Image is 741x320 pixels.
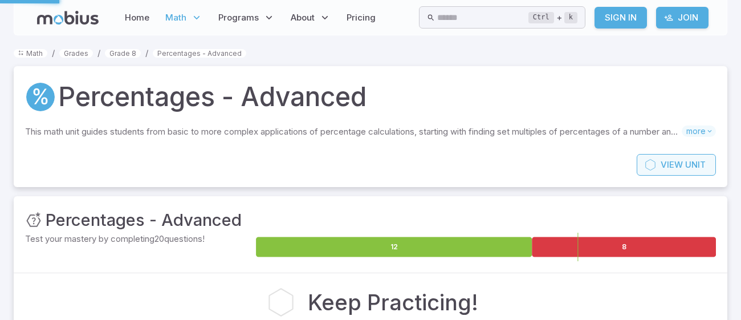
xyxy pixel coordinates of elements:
[153,49,246,58] a: Percentages - Advanced
[685,159,706,171] span: Unit
[121,5,153,31] a: Home
[25,233,254,245] p: Test your mastery by completing 20 questions!
[595,7,647,29] a: Sign In
[46,208,242,233] h3: Percentages - Advanced
[291,11,315,24] span: About
[528,11,577,25] div: +
[218,11,259,24] span: Programs
[528,12,554,23] kbd: Ctrl
[59,49,93,58] a: Grades
[14,47,727,59] nav: breadcrumb
[661,159,683,171] span: View
[343,5,379,31] a: Pricing
[308,286,478,318] h2: Keep Practicing!
[564,12,577,23] kbd: k
[52,47,55,59] li: /
[637,154,716,176] a: ViewUnit
[58,78,367,116] h1: Percentages - Advanced
[105,49,141,58] a: Grade 8
[656,7,709,29] a: Join
[145,47,148,59] li: /
[165,11,186,24] span: Math
[97,47,100,59] li: /
[25,82,56,112] a: Percentages
[14,49,47,58] a: Math
[25,125,682,138] p: This math unit guides students from basic to more complex applications of percentage calculations...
